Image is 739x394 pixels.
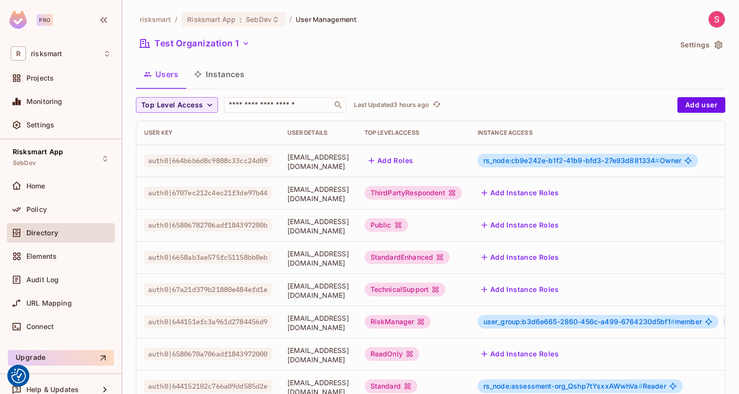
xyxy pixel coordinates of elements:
[429,99,443,111] span: Click to refresh data
[483,382,666,390] span: Reader
[365,315,431,329] div: RiskManager
[287,217,349,235] span: [EMAIL_ADDRESS][DOMAIN_NAME]
[140,15,171,24] span: the active workspace
[478,346,563,362] button: Add Instance Roles
[141,99,203,111] span: Top Level Access
[175,15,177,24] li: /
[287,152,349,171] span: [EMAIL_ADDRESS][DOMAIN_NAME]
[287,281,349,300] span: [EMAIL_ADDRESS][DOMAIN_NAME]
[365,379,417,393] div: Standard
[144,187,272,199] span: auth0|6707ec212c4ec21f3de97b44
[26,299,72,307] span: URL Mapping
[13,159,36,167] span: SebDev
[365,347,419,361] div: ReadOnly
[478,282,563,297] button: Add Instance Roles
[136,62,186,86] button: Users
[26,182,45,190] span: Home
[287,129,349,137] div: User Details
[287,249,349,268] span: [EMAIL_ADDRESS][DOMAIN_NAME]
[26,386,79,394] span: Help & Updates
[287,346,349,364] span: [EMAIL_ADDRESS][DOMAIN_NAME]
[365,186,462,200] div: ThirdPartyRespondent
[144,348,272,360] span: auth0|6580670a706adf1843972000
[144,380,272,393] span: auth0|644152102c766a09dd585d2e
[676,37,725,53] button: Settings
[11,46,26,61] span: R
[483,156,660,165] span: rs_node:cb9e242e-b1f2-41b9-bfd3-27e93d881334
[26,206,47,213] span: Policy
[26,121,54,129] span: Settings
[296,15,357,24] span: User Management
[671,317,675,326] span: #
[478,185,563,201] button: Add Instance Roles
[365,250,450,264] div: StandardEnhanced
[483,318,702,326] span: member
[37,14,53,26] div: Pro
[144,315,272,328] span: auth0|644151efc3a961d2784456d9
[8,350,114,366] button: Upgrade
[365,218,408,232] div: Public
[478,249,563,265] button: Add Instance Roles
[144,283,272,296] span: auth0|67a21d379b21880e484efd1e
[26,229,58,237] span: Directory
[638,382,643,390] span: #
[11,369,26,383] button: Consent Preferences
[246,15,272,24] span: SebDev
[483,317,675,326] span: user_group:b3d6e665-2860-456c-a499-6764230d5bf1
[365,283,445,296] div: TechnicalSupport
[26,276,59,284] span: Audit Log
[136,97,218,113] button: Top Level Access
[287,185,349,203] span: [EMAIL_ADDRESS][DOMAIN_NAME]
[431,99,443,111] button: refresh
[365,129,462,137] div: Top Level Access
[9,11,27,29] img: SReyMgAAAABJRU5ErkJggg==
[144,219,272,231] span: auth0|65806782706adf184397200b
[239,16,242,23] span: :
[483,157,682,165] span: Owner
[709,11,725,27] img: Seb Jones
[365,153,417,168] button: Add Roles
[186,62,252,86] button: Instances
[144,129,272,137] div: User Key
[433,100,441,110] span: refresh
[11,369,26,383] img: Revisit consent button
[26,98,63,105] span: Monitoring
[144,251,272,264] span: auth0|6658ab3ae575fc51158bb0eb
[26,74,54,82] span: Projects
[136,36,254,51] button: Test Organization 1
[655,156,659,165] span: #
[289,15,292,24] li: /
[31,50,62,58] span: Workspace: risksmart
[287,313,349,332] span: [EMAIL_ADDRESS][DOMAIN_NAME]
[483,382,643,390] span: rs_node:assessment-org_Qshp7tYsxxAWwhVa
[677,97,725,113] button: Add user
[26,323,54,331] span: Connect
[144,154,272,167] span: auth0|664b6b6d8c9808c33cc24d09
[354,101,429,109] p: Last Updated 3 hours ago
[478,217,563,233] button: Add Instance Roles
[26,252,57,260] span: Elements
[13,148,63,156] span: Risksmart App
[187,15,236,24] span: Risksmart App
